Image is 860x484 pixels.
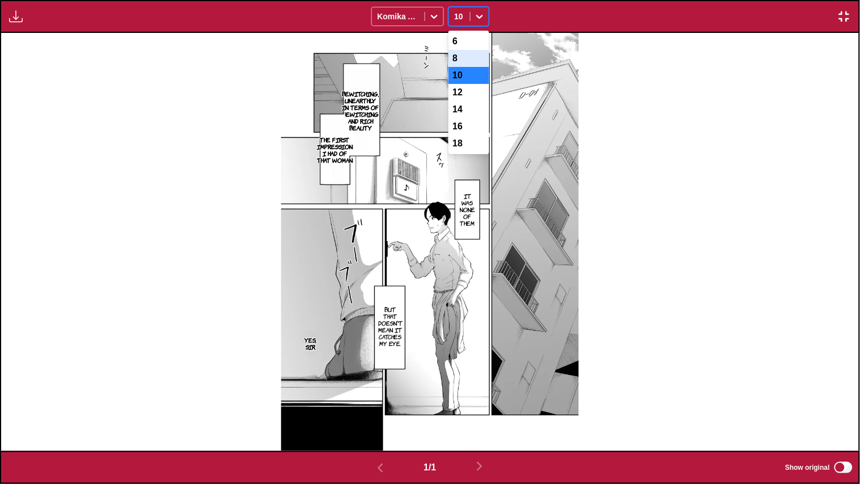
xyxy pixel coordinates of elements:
img: Next page [473,460,486,473]
div: 18 [448,135,489,152]
img: Download translated images [9,10,23,23]
span: Show original [785,464,830,472]
p: Bewitching, unearthly In terms of bewitching and rich beauty [340,88,382,133]
img: Manga Panel [281,33,579,451]
div: 10 [448,67,489,84]
p: The first impression I had of that woman [315,134,355,166]
div: 12 [448,84,489,101]
span: 1 / 1 [423,462,436,473]
div: 8 [448,50,489,67]
p: But that doesn't mean it catches my eye. [376,304,405,349]
div: 6 [448,33,489,50]
p: It was none of them [457,190,477,229]
input: Show original [834,462,853,473]
div: 16 [448,118,489,135]
div: 14 [448,101,489,118]
img: Previous page [374,461,387,475]
p: Yes, sir. [303,334,319,352]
